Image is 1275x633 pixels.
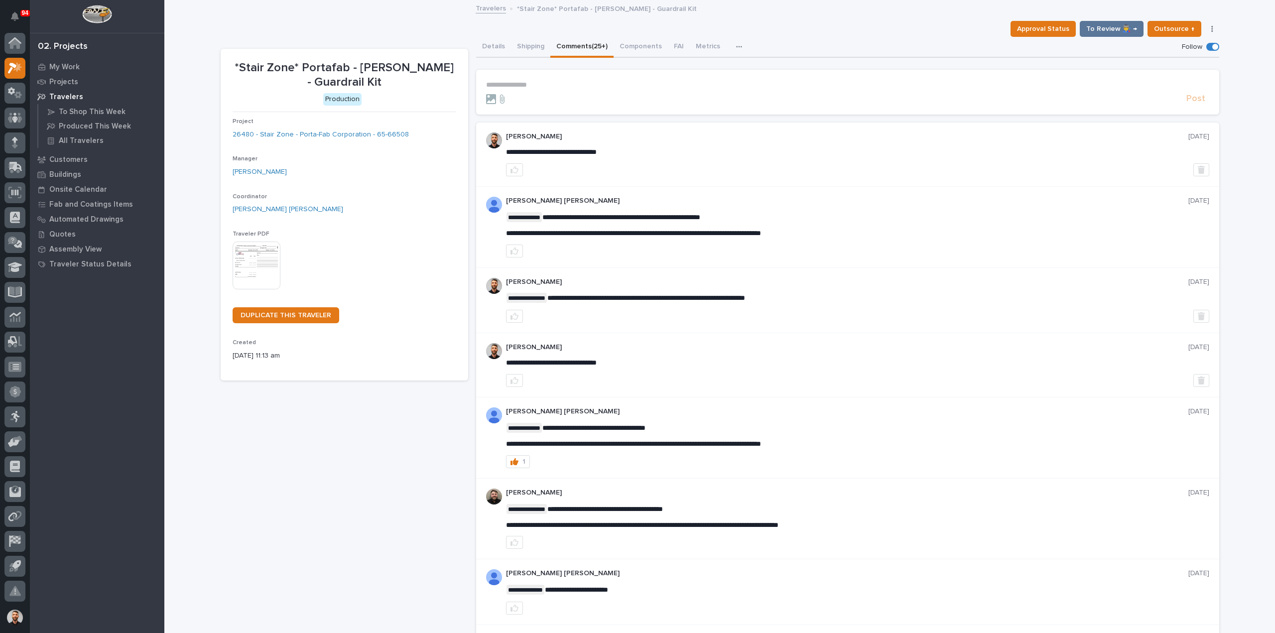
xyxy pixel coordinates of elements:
a: Buildings [30,167,164,182]
p: *Stair Zone* Portafab - [PERSON_NAME] - Guardrail Kit [517,2,697,13]
p: [PERSON_NAME] [506,489,1188,497]
a: Travelers [476,2,506,13]
button: Delete post [1193,163,1209,176]
span: To Review 👨‍🏭 → [1086,23,1137,35]
a: Onsite Calendar [30,182,164,197]
div: Notifications94 [12,12,25,28]
button: Approval Status [1011,21,1076,37]
span: Traveler PDF [233,231,269,237]
a: Quotes [30,227,164,242]
button: Metrics [690,37,726,58]
p: [PERSON_NAME] [PERSON_NAME] [506,197,1188,205]
button: Outsource ↑ [1147,21,1201,37]
span: DUPLICATE THIS TRAVELER [241,312,331,319]
p: Quotes [49,230,76,239]
a: [PERSON_NAME] [233,167,287,177]
p: 94 [22,9,28,16]
div: 02. Projects [38,41,88,52]
button: Comments (25+) [550,37,614,58]
button: like this post [506,374,523,387]
div: 1 [522,458,525,465]
img: ACg8ocLB2sBq07NhafZLDpfZztpbDqa4HYtD3rBf5LhdHf4k=s96-c [486,489,502,505]
a: Travelers [30,89,164,104]
img: Workspace Logo [82,5,112,23]
button: Delete post [1193,310,1209,323]
button: Delete post [1193,374,1209,387]
button: 1 [506,455,530,468]
button: like this post [506,310,523,323]
span: Created [233,340,256,346]
p: Travelers [49,93,83,102]
p: [DATE] [1188,569,1209,578]
p: [DATE] 11:13 am [233,351,456,361]
a: My Work [30,59,164,74]
p: Assembly View [49,245,102,254]
p: [DATE] [1188,407,1209,416]
span: Manager [233,156,257,162]
button: like this post [506,163,523,176]
button: Post [1182,93,1209,105]
span: Approval Status [1017,23,1069,35]
img: AGNmyxaji213nCK4JzPdPN3H3CMBhXDSA2tJ_sy3UIa5=s96-c [486,132,502,148]
p: My Work [49,63,80,72]
p: Produced This Week [59,122,131,131]
p: [DATE] [1188,489,1209,497]
span: Project [233,119,254,125]
button: FAI [668,37,690,58]
p: Fab and Coatings Items [49,200,133,209]
img: AD_cMMRcK_lR-hunIWE1GUPcUjzJ19X9Uk7D-9skk6qMORDJB_ZroAFOMmnE07bDdh4EHUMJPuIZ72TfOWJm2e1TqCAEecOOP... [486,407,502,423]
a: Fab and Coatings Items [30,197,164,212]
button: Details [476,37,511,58]
span: Outsource ↑ [1154,23,1195,35]
a: DUPLICATE THIS TRAVELER [233,307,339,323]
p: [PERSON_NAME] [506,343,1188,352]
a: Produced This Week [38,119,164,133]
img: AGNmyxaji213nCK4JzPdPN3H3CMBhXDSA2tJ_sy3UIa5=s96-c [486,278,502,294]
p: Customers [49,155,88,164]
button: Components [614,37,668,58]
p: [DATE] [1188,278,1209,286]
p: [PERSON_NAME] [506,132,1188,141]
span: Coordinator [233,194,267,200]
span: Post [1186,93,1205,105]
p: [DATE] [1188,197,1209,205]
p: Buildings [49,170,81,179]
p: [PERSON_NAME] [506,278,1188,286]
a: Customers [30,152,164,167]
a: Automated Drawings [30,212,164,227]
a: Traveler Status Details [30,256,164,271]
button: To Review 👨‍🏭 → [1080,21,1144,37]
p: [DATE] [1188,343,1209,352]
button: like this post [506,536,523,549]
p: All Travelers [59,136,104,145]
img: AD_cMMRcK_lR-hunIWE1GUPcUjzJ19X9Uk7D-9skk6qMORDJB_ZroAFOMmnE07bDdh4EHUMJPuIZ72TfOWJm2e1TqCAEecOOP... [486,569,502,585]
p: [DATE] [1188,132,1209,141]
button: Notifications [4,6,25,27]
a: To Shop This Week [38,105,164,119]
a: Assembly View [30,242,164,256]
p: Projects [49,78,78,87]
p: [PERSON_NAME] [PERSON_NAME] [506,569,1188,578]
p: [PERSON_NAME] [PERSON_NAME] [506,407,1188,416]
img: AGNmyxaji213nCK4JzPdPN3H3CMBhXDSA2tJ_sy3UIa5=s96-c [486,343,502,359]
a: 26480 - Stair Zone - Porta-Fab Corporation - 65-66508 [233,129,409,140]
img: AD_cMMRcK_lR-hunIWE1GUPcUjzJ19X9Uk7D-9skk6qMORDJB_ZroAFOMmnE07bDdh4EHUMJPuIZ72TfOWJm2e1TqCAEecOOP... [486,197,502,213]
a: [PERSON_NAME] [PERSON_NAME] [233,204,343,215]
button: users-avatar [4,607,25,628]
a: All Travelers [38,133,164,147]
div: Production [323,93,362,106]
button: like this post [506,245,523,257]
p: To Shop This Week [59,108,126,117]
p: Follow [1182,43,1202,51]
button: Shipping [511,37,550,58]
button: like this post [506,602,523,615]
a: Projects [30,74,164,89]
p: Traveler Status Details [49,260,131,269]
p: Onsite Calendar [49,185,107,194]
p: Automated Drawings [49,215,124,224]
p: *Stair Zone* Portafab - [PERSON_NAME] - Guardrail Kit [233,61,456,90]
